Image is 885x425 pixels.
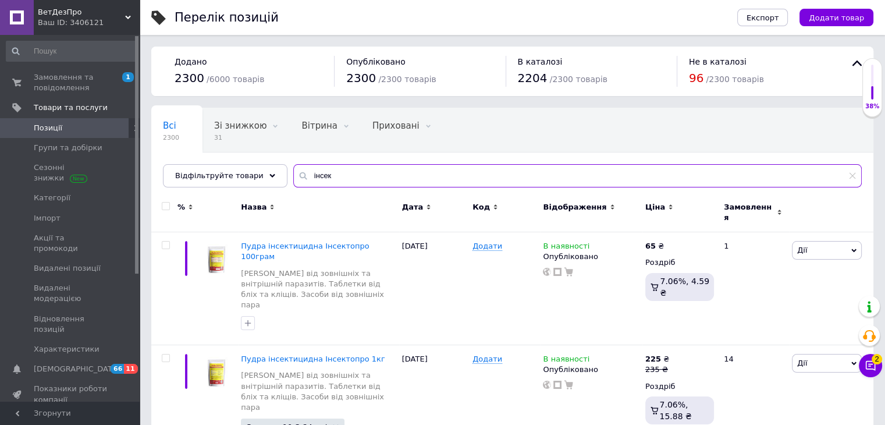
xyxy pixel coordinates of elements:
[214,133,266,142] span: 31
[38,17,140,28] div: Ваш ID: 3406121
[660,277,709,297] span: 7.06%, 4.59 ₴
[175,12,279,24] div: Перелік позицій
[34,193,70,203] span: Категорії
[175,171,264,180] span: Відфільтруйте товари
[659,400,691,421] span: 7.06%, 15.88 ₴
[34,283,108,304] span: Видалені модерацією
[346,71,376,85] span: 2300
[34,384,108,405] span: Показники роботи компанії
[111,364,124,374] span: 66
[163,133,179,142] span: 2300
[34,162,108,183] span: Сезонні знижки
[241,202,266,212] span: Назва
[645,364,669,375] div: 235 ₴
[645,241,664,252] div: ₴
[34,123,62,133] span: Позиції
[241,268,396,311] a: [PERSON_NAME] від зовнішніх та внітрішній паразитів. Таблетки від бліх та кліщів. Засоби від зовн...
[34,314,108,335] span: Відновлення позицій
[689,57,747,66] span: Не в каталозі
[472,202,490,212] span: Код
[518,71,548,85] span: 2204
[378,75,436,84] span: / 2300 товарів
[645,354,669,364] div: ₴
[706,75,763,84] span: / 2300 товарів
[872,354,882,364] span: 2
[241,355,385,363] a: Пудра інсектицидна Інсектопро 1кг
[747,13,779,22] span: Експорт
[34,364,120,374] span: [DEMOGRAPHIC_DATA]
[34,72,108,93] span: Замовлення та повідомлення
[472,242,502,251] span: Додати
[689,71,703,85] span: 96
[399,232,470,345] div: [DATE]
[241,370,396,413] a: [PERSON_NAME] від зовнішніх та внітрішній паразитів. Таблетки від бліх та кліщів. Засоби від зовн...
[645,381,714,392] div: Роздріб
[122,72,134,82] span: 1
[163,165,223,175] span: Опубліковані
[717,232,789,345] div: 1
[797,246,807,254] span: Дії
[34,263,101,274] span: Видалені позиції
[34,233,108,254] span: Акції та промокоди
[645,242,656,250] b: 65
[34,213,61,224] span: Імпорт
[543,242,589,254] span: В наявності
[301,121,337,131] span: Вітрина
[543,202,606,212] span: Відображення
[38,7,125,17] span: ВетДезПро
[799,9,873,26] button: Додати товар
[645,355,661,363] b: 225
[543,252,639,262] div: Опубліковано
[293,164,862,187] input: Пошук по назві позиції, артикулу і пошуковим запитам
[207,75,264,84] span: / 6000 товарів
[518,57,563,66] span: В каталозі
[645,202,665,212] span: Ціна
[346,57,406,66] span: Опубліковано
[724,202,774,223] span: Замовлення
[550,75,607,84] span: / 2300 товарів
[214,121,266,131] span: Зі знижкою
[402,202,424,212] span: Дата
[163,121,176,131] span: Всі
[175,71,204,85] span: 2300
[863,102,882,111] div: 38%
[34,102,108,113] span: Товари та послуги
[645,257,714,268] div: Роздріб
[6,41,137,62] input: Пошук
[34,344,99,355] span: Характеристики
[543,364,639,375] div: Опубліковано
[198,241,235,278] img: Пудра інсектицидна Інсектопро 100грам
[472,355,502,364] span: Додати
[124,364,137,374] span: 11
[543,355,589,367] span: В наявності
[809,13,864,22] span: Додати товар
[34,143,102,153] span: Групи та добірки
[175,57,207,66] span: Додано
[372,121,420,131] span: Приховані
[177,202,185,212] span: %
[737,9,788,26] button: Експорт
[241,242,369,261] a: Пудра інсектицидна Інсектопро 100грам
[859,354,882,377] button: Чат з покупцем2
[797,359,807,367] span: Дії
[198,354,235,391] img: Пудра інсектицидна Інсектопро 1кг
